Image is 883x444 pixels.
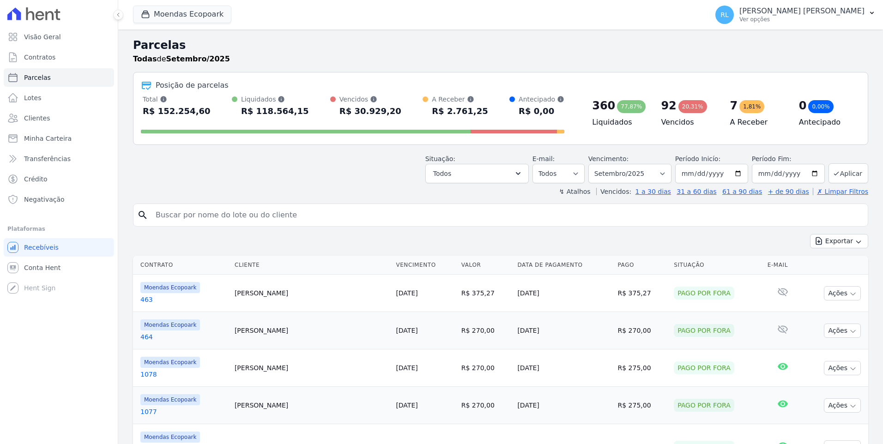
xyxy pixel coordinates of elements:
[730,98,738,113] div: 7
[722,188,762,195] a: 61 a 90 dias
[514,256,614,275] th: Data de Pagamento
[241,95,309,104] div: Liquidados
[231,387,392,424] td: [PERSON_NAME]
[592,117,646,128] h4: Liquidados
[339,104,401,119] div: R$ 30.929,20
[635,188,671,195] a: 1 a 30 dias
[143,104,211,119] div: R$ 152.254,60
[678,100,707,113] div: 20,31%
[614,349,671,387] td: R$ 275,00
[4,150,114,168] a: Transferências
[24,32,61,42] span: Visão Geral
[675,155,720,162] label: Período Inicío:
[519,95,564,104] div: Antecipado
[396,364,417,372] a: [DATE]
[4,258,114,277] a: Conta Hent
[514,312,614,349] td: [DATE]
[24,114,50,123] span: Clientes
[425,155,455,162] label: Situação:
[231,349,392,387] td: [PERSON_NAME]
[392,256,457,275] th: Vencimento
[4,48,114,66] a: Contratos
[432,95,488,104] div: A Receber
[231,256,392,275] th: Cliente
[752,154,825,164] label: Período Fim:
[810,234,868,248] button: Exportar
[677,188,716,195] a: 31 a 60 dias
[140,332,227,342] a: 464
[739,16,865,23] p: Ver opções
[458,312,514,349] td: R$ 270,00
[614,387,671,424] td: R$ 275,00
[425,164,529,183] button: Todos
[133,6,231,23] button: Moendas Ecopoark
[614,275,671,312] td: R$ 375,27
[617,100,646,113] div: 77,87%
[661,98,676,113] div: 92
[739,100,764,113] div: 1,81%
[24,263,60,272] span: Conta Hent
[133,54,230,65] p: de
[519,104,564,119] div: R$ 0,00
[396,289,417,297] a: [DATE]
[24,174,48,184] span: Crédito
[140,319,200,330] span: Moendas Ecopoark
[514,349,614,387] td: [DATE]
[140,407,227,416] a: 1077
[799,117,853,128] h4: Antecipado
[140,394,200,405] span: Moendas Ecopoark
[592,98,615,113] div: 360
[458,349,514,387] td: R$ 270,00
[768,188,809,195] a: + de 90 dias
[708,2,883,28] button: RL [PERSON_NAME] [PERSON_NAME] Ver opções
[24,154,71,163] span: Transferências
[674,287,734,300] div: Pago por fora
[4,89,114,107] a: Lotes
[231,275,392,312] td: [PERSON_NAME]
[4,190,114,209] a: Negativação
[24,93,42,102] span: Lotes
[133,256,231,275] th: Contrato
[596,188,631,195] label: Vencidos:
[140,432,200,443] span: Moendas Ecopoark
[24,53,55,62] span: Contratos
[140,357,200,368] span: Moendas Ecopoark
[140,370,227,379] a: 1078
[133,54,157,63] strong: Todas
[829,163,868,183] button: Aplicar
[24,134,72,143] span: Minha Carteira
[24,243,59,252] span: Recebíveis
[137,210,148,221] i: search
[150,206,864,224] input: Buscar por nome do lote ou do cliente
[231,312,392,349] td: [PERSON_NAME]
[156,80,229,91] div: Posição de parcelas
[458,387,514,424] td: R$ 270,00
[532,155,555,162] label: E-mail:
[614,312,671,349] td: R$ 270,00
[588,155,629,162] label: Vencimento:
[674,324,734,337] div: Pago por fora
[4,28,114,46] a: Visão Geral
[514,275,614,312] td: [DATE]
[559,188,590,195] label: ↯ Atalhos
[24,195,65,204] span: Negativação
[824,361,861,375] button: Ações
[661,117,715,128] h4: Vencidos
[433,168,451,179] span: Todos
[7,223,110,234] div: Plataformas
[670,256,764,275] th: Situação
[4,129,114,148] a: Minha Carteira
[739,6,865,16] p: [PERSON_NAME] [PERSON_NAME]
[799,98,807,113] div: 0
[140,295,227,304] a: 463
[4,238,114,257] a: Recebíveis
[813,188,868,195] a: ✗ Limpar Filtros
[396,327,417,334] a: [DATE]
[24,73,51,82] span: Parcelas
[824,398,861,413] button: Ações
[824,286,861,300] button: Ações
[614,256,671,275] th: Pago
[808,100,833,113] div: 0,00%
[396,402,417,409] a: [DATE]
[432,104,488,119] div: R$ 2.761,25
